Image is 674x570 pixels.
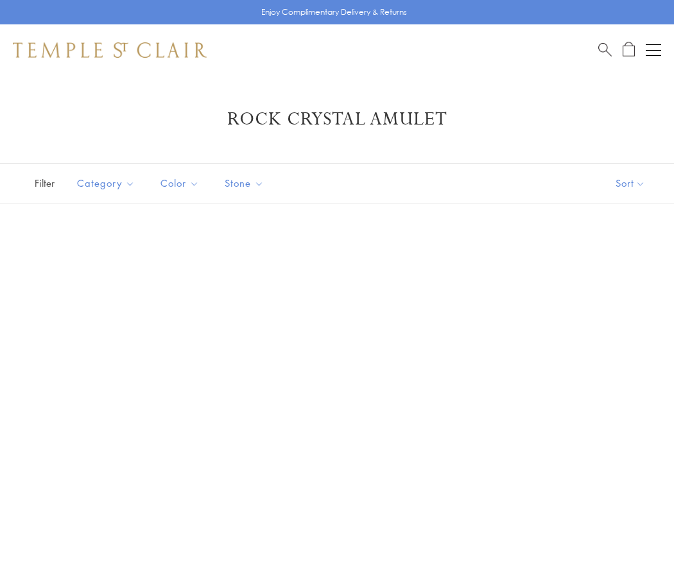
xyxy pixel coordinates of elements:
[151,169,209,198] button: Color
[598,42,612,58] a: Search
[218,175,273,191] span: Stone
[71,175,144,191] span: Category
[215,169,273,198] button: Stone
[623,42,635,58] a: Open Shopping Bag
[13,42,207,58] img: Temple St. Clair
[261,6,407,19] p: Enjoy Complimentary Delivery & Returns
[646,42,661,58] button: Open navigation
[67,169,144,198] button: Category
[154,175,209,191] span: Color
[587,164,674,203] button: Show sort by
[32,108,642,131] h1: Rock Crystal Amulet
